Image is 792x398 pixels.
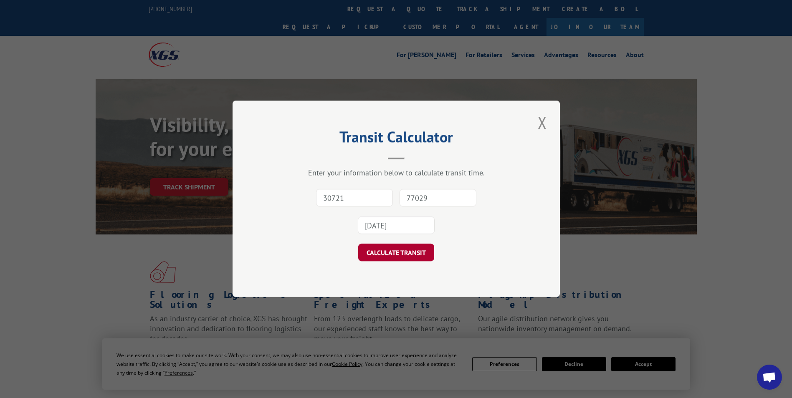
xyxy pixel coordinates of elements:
button: Close modal [535,111,549,134]
a: Open chat [757,365,782,390]
input: Origin Zip [316,189,393,207]
input: Tender Date [358,217,435,234]
input: Dest. Zip [400,189,476,207]
h2: Transit Calculator [274,131,518,147]
button: CALCULATE TRANSIT [358,244,434,262]
div: Enter your information below to calculate transit time. [274,168,518,178]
